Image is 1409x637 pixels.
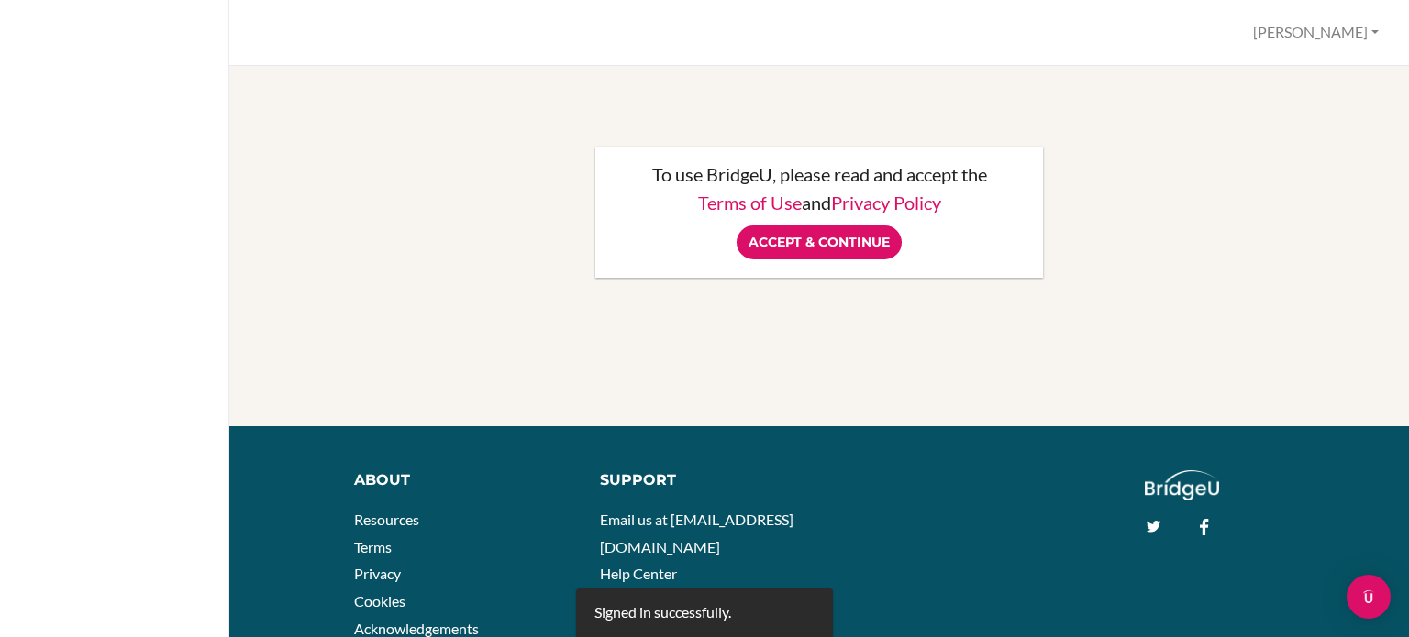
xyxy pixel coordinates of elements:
[354,538,392,555] a: Terms
[594,602,731,623] div: Signed in successfully.
[600,565,677,582] a: Help Center
[354,511,419,528] a: Resources
[600,470,804,491] div: Support
[831,192,941,214] a: Privacy Policy
[698,192,802,214] a: Terms of Use
[737,225,902,259] input: Accept & Continue
[1245,16,1387,49] button: [PERSON_NAME]
[354,470,573,491] div: About
[1347,575,1391,619] div: Open Intercom Messenger
[614,165,1025,183] p: To use BridgeU, please read and accept the
[1145,470,1219,500] img: logo_white@2x-f4f0deed5e89b7ecb1c2cc34c3e3d731f90f0f143d5ea2071677605dd97b5244.png
[354,565,401,582] a: Privacy
[600,511,793,555] a: Email us at [EMAIL_ADDRESS][DOMAIN_NAME]
[614,193,1025,212] p: and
